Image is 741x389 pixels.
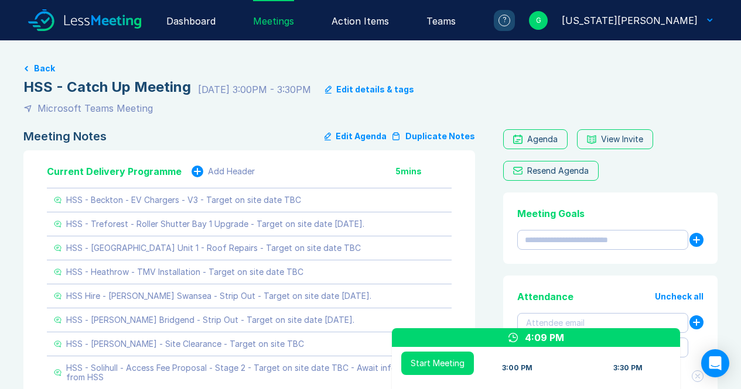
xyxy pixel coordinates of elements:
[395,167,452,176] div: 5 mins
[480,10,515,31] a: ?
[66,195,301,205] div: HSS - Beckton - EV Chargers - V3 - Target on site date TBC
[66,243,361,253] div: HSS - [GEOGRAPHIC_DATA] Unit 1 - Roof Repairs - Target on site date TBC
[198,82,311,97] div: [DATE] 3:00PM - 3:30PM
[37,101,153,115] div: Microsoft Teams Meeting
[613,363,643,373] div: 3:30 PM
[562,13,698,27] div: Georgia Kellie
[66,339,304,349] div: HSS - [PERSON_NAME] - Site Clearance - Target on site TBC
[208,167,255,176] div: Add Header
[325,129,387,143] button: Edit Agenda
[47,164,182,178] div: Current Delivery Programme
[527,135,558,144] div: Agenda
[502,363,532,373] div: 3:00 PM
[655,292,704,301] button: Uncheck all
[66,363,445,382] div: HSS - Solihull - Access Fee Proposal - Stage 2 - Target on site date TBC - Await information from...
[529,11,548,30] div: G
[517,206,704,221] div: Meeting Goals
[577,129,653,149] button: View Invite
[325,85,414,94] button: Edit details & tags
[701,349,729,377] div: Open Intercom Messenger
[525,331,564,345] div: 4:09 PM
[23,64,718,73] a: Back
[336,85,414,94] div: Edit details & tags
[23,129,107,143] div: Meeting Notes
[503,161,599,181] button: Resend Agenda
[503,129,568,149] a: Agenda
[66,291,371,301] div: HSS Hire - [PERSON_NAME] Swansea - Strip Out - Target on site date [DATE].
[34,64,55,73] button: Back
[401,352,474,375] button: Start Meeting
[192,166,255,177] button: Add Header
[66,315,354,325] div: HSS - [PERSON_NAME] Bridgend - Strip Out - Target on site date [DATE].
[66,219,364,229] div: HSS - Treforest - Roller Shutter Bay 1 Upgrade - Target on site date [DATE].
[66,267,303,277] div: HSS - Heathrow - TMV Installation - Target on site date TBC
[391,129,475,143] button: Duplicate Notes
[517,290,573,304] div: Attendance
[23,78,191,97] div: HSS - Catch Up Meeting
[601,135,643,144] div: View Invite
[527,166,589,175] div: Resend Agenda
[498,15,510,26] div: ?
